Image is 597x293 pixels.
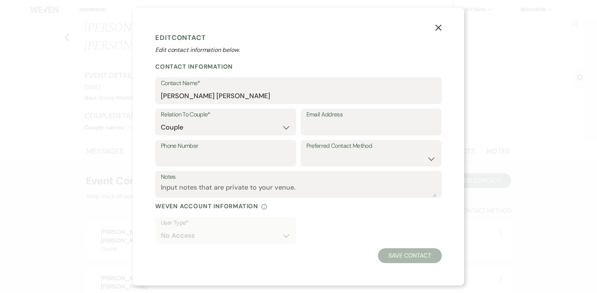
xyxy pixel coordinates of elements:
[306,109,436,120] label: Email Address
[161,109,291,120] label: Relation To Couple*
[161,172,436,183] label: Notes
[306,141,436,152] label: Preferred Contact Method
[378,248,442,263] button: Save Contact
[161,141,291,152] label: Phone Number
[155,46,442,54] p: Edit contact information below.
[155,202,442,210] div: Weven Account Information
[161,78,436,89] label: Contact Name*
[161,89,436,103] input: First and Last Name
[161,218,291,228] label: User Type*
[155,63,442,71] h2: Contact Information
[155,32,442,43] h1: Edit Contact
